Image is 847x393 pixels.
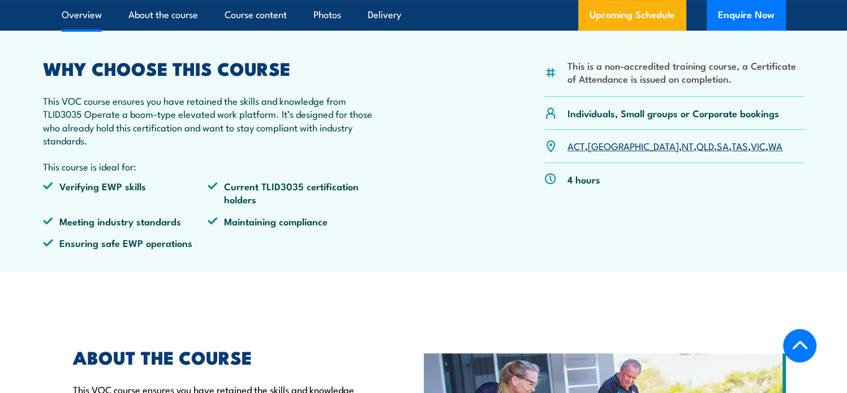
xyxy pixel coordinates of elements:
li: Current TLID3035 certification holders [208,180,373,206]
a: ACT [567,139,585,152]
a: QLD [696,139,714,152]
li: Ensuring safe EWP operations [43,236,208,249]
a: NT [682,139,694,152]
h2: ABOUT THE COURSE [73,349,372,365]
li: Maintaining compliance [208,215,373,228]
p: This VOC course ensures you have retained the skills and knowledge from TLID3035 Operate a boom-t... [43,94,373,147]
h2: WHY CHOOSE THIS COURSE [43,60,373,76]
a: SA [717,139,729,152]
a: WA [768,139,782,152]
a: [GEOGRAPHIC_DATA] [588,139,679,152]
p: This course is ideal for: [43,160,373,173]
li: This is a non-accredited training course, a Certificate of Attendance is issued on completion. [567,59,805,86]
li: Meeting industry standards [43,215,208,228]
li: Verifying EWP skills [43,180,208,206]
p: , , , , , , , [567,139,782,152]
p: Individuals, Small groups or Corporate bookings [567,106,779,119]
a: VIC [751,139,766,152]
p: 4 hours [567,173,600,186]
a: TAS [732,139,748,152]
